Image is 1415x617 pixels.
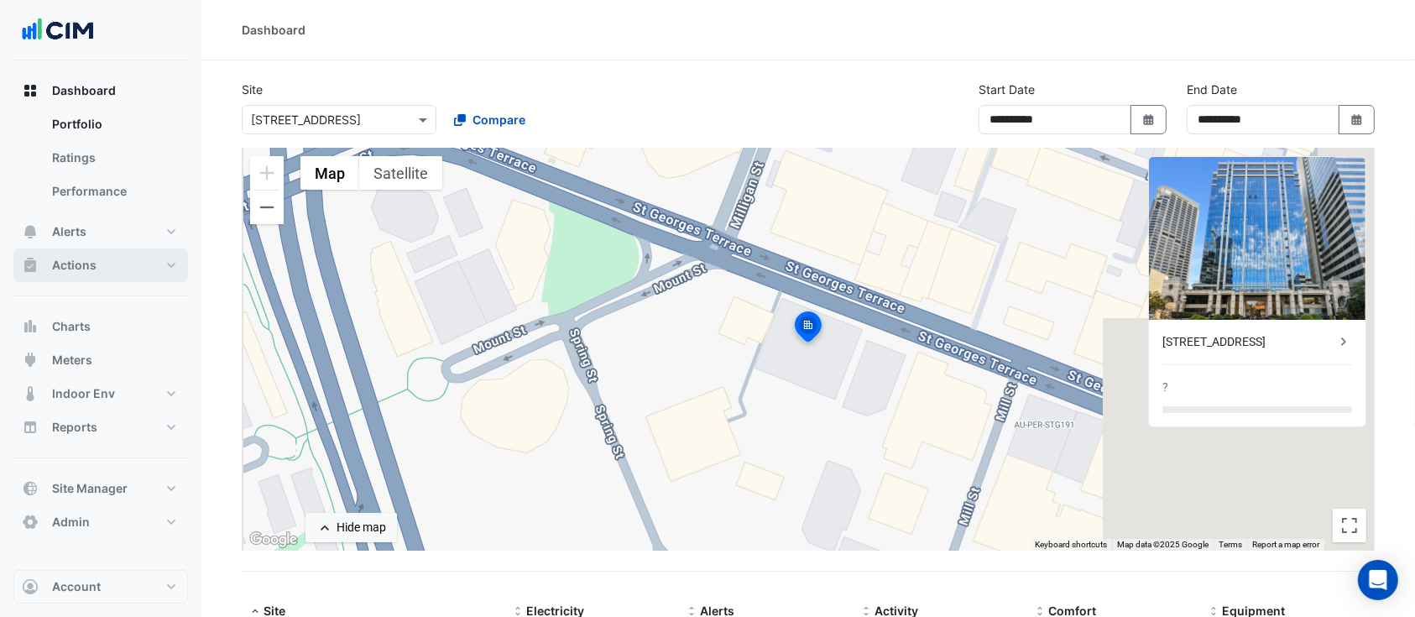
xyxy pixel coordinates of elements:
[1117,540,1209,549] span: Map data ©2025 Google
[1350,112,1365,127] fa-icon: Select Date
[250,191,284,224] button: Zoom out
[22,223,39,240] app-icon: Alerts
[22,257,39,274] app-icon: Actions
[52,82,116,99] span: Dashboard
[13,310,188,343] button: Charts
[39,141,188,175] a: Ratings
[13,107,188,215] div: Dashboard
[1035,539,1107,551] button: Keyboard shortcuts
[22,352,39,369] app-icon: Meters
[13,410,188,444] button: Reports
[246,529,301,551] img: Google
[22,514,39,531] app-icon: Admin
[242,21,305,39] div: Dashboard
[359,156,442,190] button: Show satellite imagery
[979,81,1035,98] label: Start Date
[52,514,90,531] span: Admin
[790,309,827,349] img: site-pin-selected.svg
[13,570,188,604] button: Account
[13,505,188,539] button: Admin
[1219,540,1242,549] a: Terms (opens in new tab)
[1149,157,1365,320] img: 225 St Georges Terrace
[1333,509,1366,542] button: Toggle fullscreen view
[1162,333,1335,351] div: [STREET_ADDRESS]
[13,74,188,107] button: Dashboard
[13,215,188,248] button: Alerts
[22,385,39,402] app-icon: Indoor Env
[52,419,97,436] span: Reports
[242,81,263,98] label: Site
[39,175,188,208] a: Performance
[337,519,386,536] div: Hide map
[52,480,128,497] span: Site Manager
[13,472,188,505] button: Site Manager
[1141,112,1157,127] fa-icon: Select Date
[473,111,525,128] span: Compare
[1358,560,1398,600] div: Open Intercom Messenger
[22,318,39,335] app-icon: Charts
[20,13,96,47] img: Company Logo
[52,223,86,240] span: Alerts
[52,578,101,595] span: Account
[443,105,536,134] button: Compare
[13,377,188,410] button: Indoor Env
[39,107,188,141] a: Portfolio
[1252,540,1319,549] a: Report a map error
[13,248,188,282] button: Actions
[1162,379,1168,396] div: ?
[246,529,301,551] a: Open this area in Google Maps (opens a new window)
[52,385,115,402] span: Indoor Env
[22,480,39,497] app-icon: Site Manager
[52,318,91,335] span: Charts
[305,513,397,542] button: Hide map
[300,156,359,190] button: Show street map
[1187,81,1237,98] label: End Date
[13,343,188,377] button: Meters
[250,156,284,190] button: Zoom in
[22,82,39,99] app-icon: Dashboard
[52,352,92,369] span: Meters
[22,419,39,436] app-icon: Reports
[52,257,97,274] span: Actions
